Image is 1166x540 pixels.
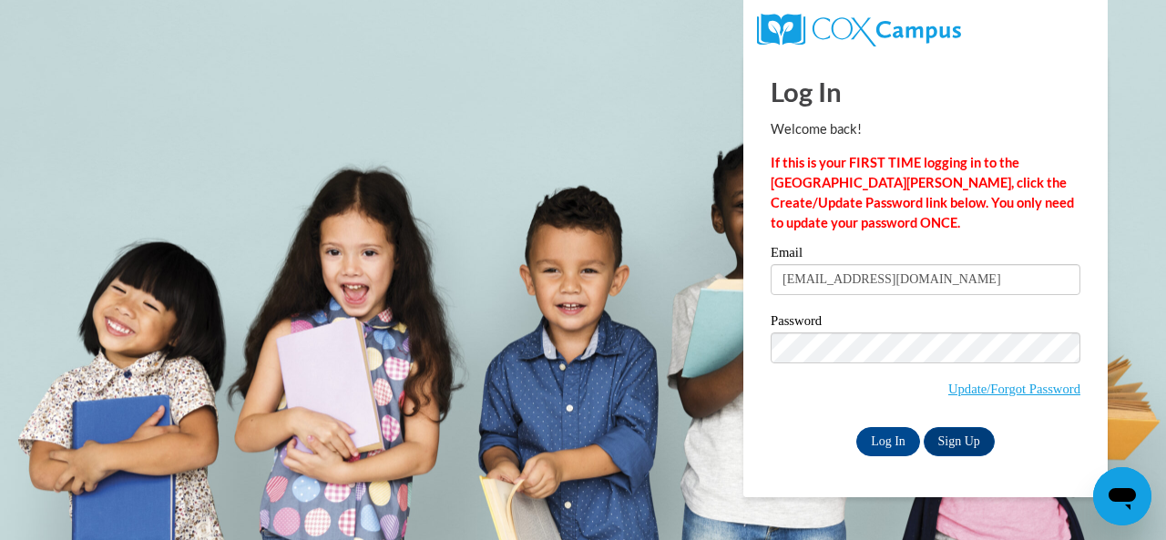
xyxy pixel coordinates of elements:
[771,314,1080,332] label: Password
[771,119,1080,139] p: Welcome back!
[771,246,1080,264] label: Email
[771,155,1074,230] strong: If this is your FIRST TIME logging in to the [GEOGRAPHIC_DATA][PERSON_NAME], click the Create/Upd...
[771,73,1080,110] h1: Log In
[856,427,920,456] input: Log In
[757,14,961,46] img: COX Campus
[924,427,995,456] a: Sign Up
[948,382,1080,396] a: Update/Forgot Password
[1093,467,1151,525] iframe: Button to launch messaging window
